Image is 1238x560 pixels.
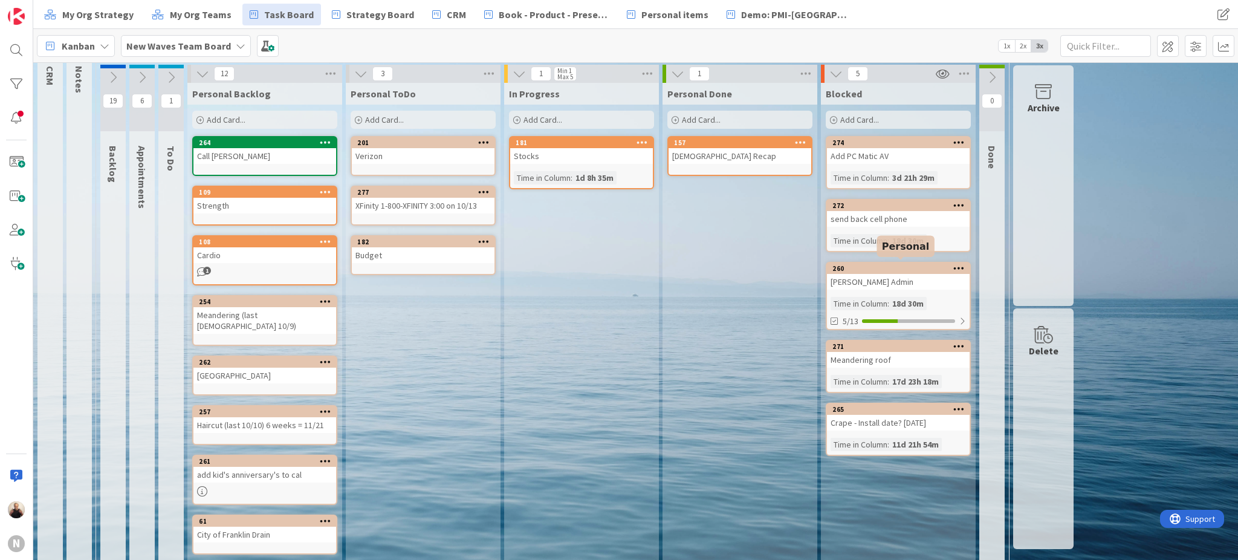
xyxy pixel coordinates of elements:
div: Time in Column [831,171,887,184]
div: [GEOGRAPHIC_DATA] [193,368,336,383]
span: CRM [44,66,56,85]
div: 201 [357,138,494,147]
div: 61 [193,516,336,527]
div: add kid's anniversary's to cal [193,467,336,483]
div: 254Meandering (last [DEMOGRAPHIC_DATA] 10/9) [193,296,336,334]
span: Demo: PMI-[GEOGRAPHIC_DATA] [741,7,851,22]
div: [PERSON_NAME] Admin [827,274,970,290]
span: Task Board [264,7,314,22]
div: 262[GEOGRAPHIC_DATA] [193,357,336,383]
span: Appointments [136,146,148,209]
span: Support [25,2,55,16]
div: 261add kid's anniversary's to cal [193,456,336,483]
span: Add Card... [682,114,721,125]
span: : [887,234,889,247]
div: 11d 21h 54m [889,438,942,451]
div: 181 [510,137,653,148]
div: Stocks [510,148,653,164]
span: : [887,171,889,184]
div: Delete [1029,343,1058,358]
span: Kanban [62,39,95,53]
span: 1 [203,267,211,275]
div: 201 [352,137,494,148]
span: My Org Strategy [62,7,134,22]
span: Add Card... [207,114,245,125]
div: 108 [199,238,336,246]
div: Call [PERSON_NAME] [193,148,336,164]
span: : [887,438,889,451]
span: Strategy Board [346,7,414,22]
div: 264 [193,137,336,148]
div: Time in Column [831,234,887,247]
div: Meandering roof [827,352,970,368]
div: 261 [199,457,336,466]
span: CRM [447,7,466,22]
div: Budget [352,247,494,263]
div: 61 [199,517,336,526]
div: Time in Column [514,171,571,184]
div: Haircut (last 10/10) 6 weeks = 11/21 [193,417,336,433]
div: 265Crape - Install date? [DATE] [827,404,970,431]
span: 1 [689,67,710,81]
div: Crape - Install date? [DATE] [827,415,970,431]
div: send back cell phone [827,211,970,227]
div: 257 [199,408,336,416]
div: XFinity 1-800-XFINITY 3:00 on 10/13 [352,198,494,213]
h5: Personal [882,240,930,252]
a: Personal items [620,4,716,25]
div: Cardio [193,247,336,263]
div: 265 [832,405,970,414]
span: My Org Teams [170,7,232,22]
div: 109Strength [193,187,336,213]
div: 157[DEMOGRAPHIC_DATA] Recap [669,137,811,164]
span: Add Card... [840,114,879,125]
div: Verizon [352,148,494,164]
div: 264Call [PERSON_NAME] [193,137,336,164]
span: Book - Product - Presentation [499,7,609,22]
div: 277 [357,188,494,197]
div: 109 [193,187,336,198]
div: 260 [827,263,970,274]
a: Book - Product - Presentation [477,4,616,25]
a: CRM [425,4,473,25]
div: 18d 30m [889,297,927,310]
div: 3d 21h 29m [889,171,938,184]
span: : [887,297,889,310]
div: 274 [827,137,970,148]
span: 12 [214,67,235,81]
div: 181Stocks [510,137,653,164]
a: My Org Teams [144,4,239,25]
span: 1 [161,94,181,108]
div: 261 [193,456,336,467]
div: 61City of Franklin Drain [193,516,336,542]
span: Personal ToDo [351,88,416,100]
div: 181 [516,138,653,147]
div: 182 [352,236,494,247]
span: 1x [999,40,1015,52]
span: 6 [132,94,152,108]
div: N [8,535,25,552]
input: Quick Filter... [1060,35,1151,57]
span: 3 [372,67,393,81]
div: City of Franklin Drain [193,527,336,542]
div: 274Add PC Matic AV [827,137,970,164]
span: : [571,171,572,184]
div: 17d 23h 18m [889,375,942,388]
div: 201Verizon [352,137,494,164]
span: To Do [165,146,177,171]
div: Add PC Matic AV [827,148,970,164]
div: 271 [832,342,970,351]
div: 257 [193,406,336,417]
a: Strategy Board [325,4,421,25]
span: Personal items [641,7,708,22]
div: 265 [827,404,970,415]
a: Task Board [242,4,321,25]
div: 277XFinity 1-800-XFINITY 3:00 on 10/13 [352,187,494,213]
div: 260 [832,264,970,273]
span: 1 [531,67,551,81]
div: 254 [199,298,336,306]
span: 5 [847,67,868,81]
div: 182Budget [352,236,494,263]
div: [DEMOGRAPHIC_DATA] Recap [669,148,811,164]
div: Time in Column [831,375,887,388]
